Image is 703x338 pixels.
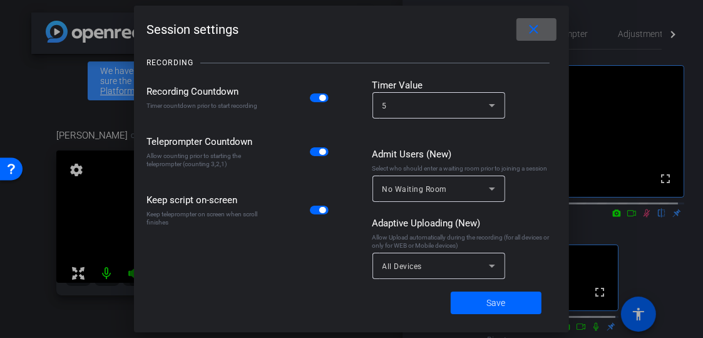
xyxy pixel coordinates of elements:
[382,262,423,271] span: All Devices
[526,22,542,38] mat-icon: close
[372,78,557,92] div: Timer Value
[146,56,193,69] div: RECORDING
[146,85,262,98] div: Recording Countdown
[451,292,541,314] button: Save
[146,135,262,149] div: Teleprompter Countdown
[146,193,262,207] div: Keep script on-screen
[146,102,262,110] div: Timer countdown prior to start recording
[382,102,387,110] span: 5
[372,233,557,250] div: Allow Upload automatically during the recording (for all devices or only for WEB or Mobile devices)
[372,164,557,172] div: Select who should enter a waiting room prior to joining a session
[382,185,448,194] span: No Waiting Room
[146,18,557,41] div: Session settings
[146,152,262,168] div: Allow counting prior to starting the teleprompter (counting 3,2,1)
[146,47,557,78] openreel-title-line: RECORDING
[487,297,506,310] span: Save
[372,216,557,230] div: Adaptive Uploading (New)
[146,210,262,226] div: Keep teleprompter on screen when scroll finishes
[372,147,557,161] div: Admit Users (New)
